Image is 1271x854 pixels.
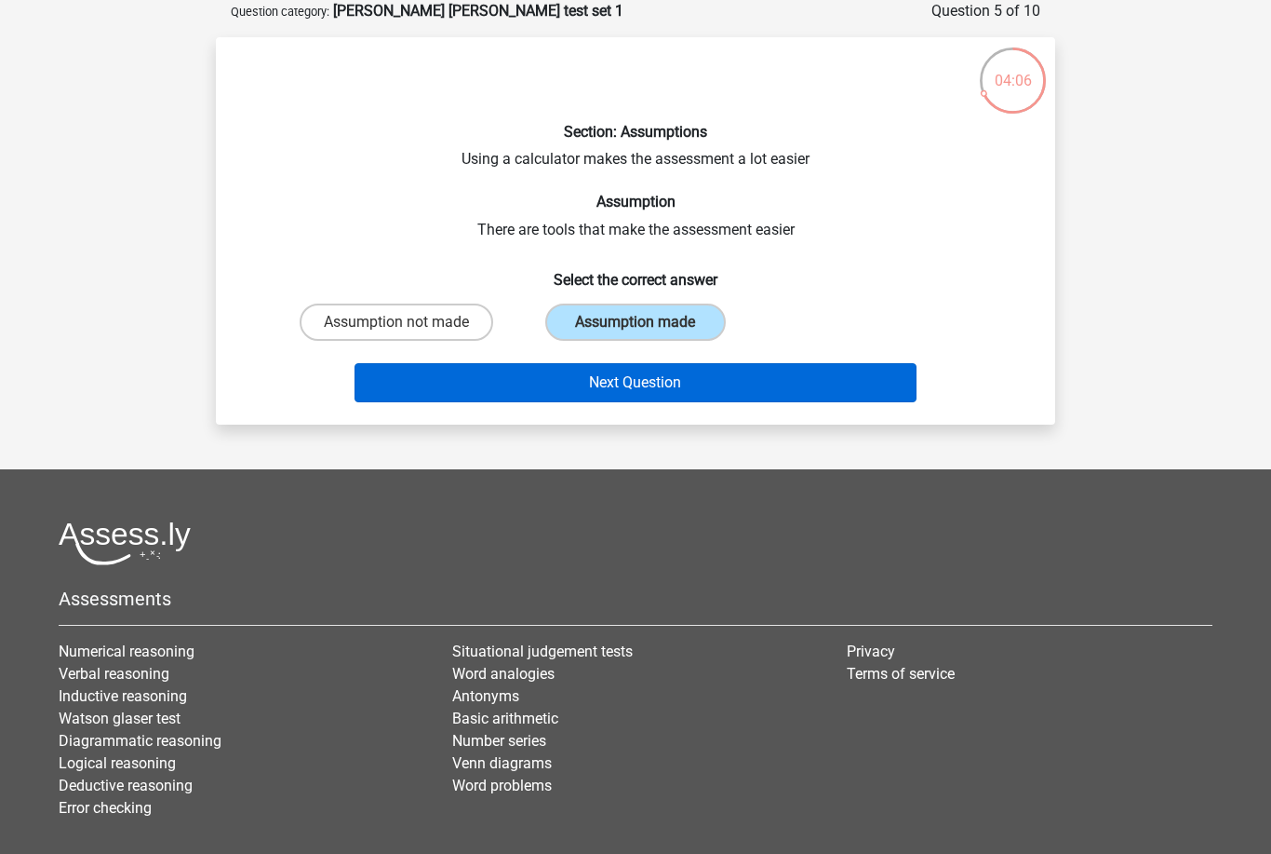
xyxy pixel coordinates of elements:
div: 04:06 [978,46,1048,92]
a: Venn diagrams [452,754,552,772]
a: Number series [452,732,546,750]
strong: [PERSON_NAME] [PERSON_NAME] test set 1 [333,2,623,20]
a: Privacy [847,643,895,660]
h6: Assumption [246,193,1025,210]
h6: Select the correct answer [246,256,1025,289]
a: Terms of service [847,665,955,683]
a: Situational judgement tests [452,643,633,660]
a: Numerical reasoning [59,643,194,660]
a: Basic arithmetic [452,710,558,727]
a: Diagrammatic reasoning [59,732,221,750]
h6: Section: Assumptions [246,123,1025,141]
a: Verbal reasoning [59,665,169,683]
label: Assumption made [545,304,725,341]
a: Error checking [59,799,152,817]
a: Deductive reasoning [59,777,193,794]
small: Question category: [231,5,329,19]
h5: Assessments [59,588,1212,610]
div: Using a calculator makes the assessment a lot easier There are tools that make the assessment easier [223,52,1048,410]
label: Assumption not made [300,304,493,341]
a: Word analogies [452,665,555,683]
a: Antonyms [452,687,519,705]
a: Logical reasoning [59,754,176,772]
a: Word problems [452,777,552,794]
a: Watson glaser test [59,710,181,727]
a: Inductive reasoning [59,687,187,705]
img: Assessly logo [59,522,191,565]
button: Next Question [355,363,917,402]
